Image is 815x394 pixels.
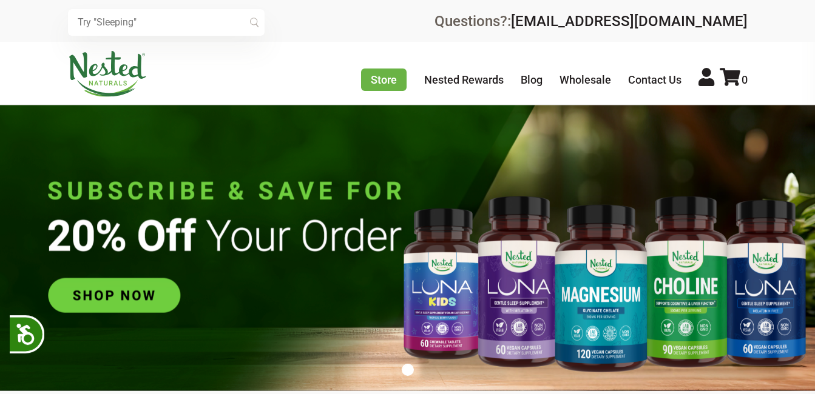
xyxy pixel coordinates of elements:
[511,13,748,30] a: [EMAIL_ADDRESS][DOMAIN_NAME]
[361,68,407,91] a: Store
[560,73,611,86] a: Wholesale
[435,14,748,28] div: Questions?:
[742,73,748,86] span: 0
[521,73,543,86] a: Blog
[402,364,414,376] button: 1 of 1
[68,9,265,36] input: Try "Sleeping"
[628,73,681,86] a: Contact Us
[68,51,147,97] img: Nested Naturals
[424,73,504,86] a: Nested Rewards
[720,73,748,86] a: 0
